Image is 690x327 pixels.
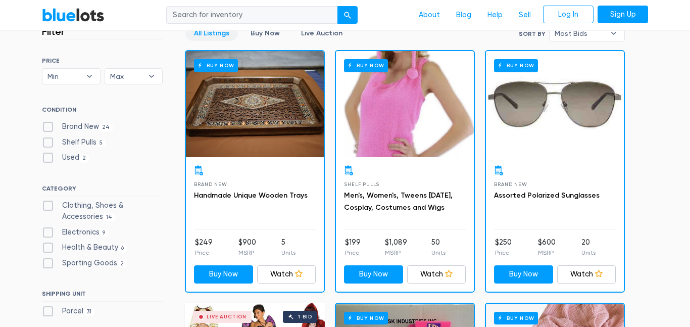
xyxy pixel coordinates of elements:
a: Buy Now [186,51,324,157]
span: Brand New [494,181,527,187]
li: $250 [495,237,512,257]
h6: Buy Now [194,59,238,72]
h6: PRICE [42,57,163,64]
label: Health & Beauty [42,242,127,253]
a: Buy Now [194,265,253,284]
label: Parcel [42,306,95,317]
a: BlueLots [42,8,105,22]
b: ▾ [141,69,162,84]
p: Units [581,248,596,257]
span: Shelf Pulls [344,181,379,187]
a: About [411,6,448,25]
li: $1,089 [385,237,407,257]
h6: Buy Now [344,312,388,324]
p: Price [345,248,361,257]
a: PRICE [15,50,38,58]
li: $249 [195,237,213,257]
span: Brand New [194,181,227,187]
p: Price [195,248,213,257]
a: Handmade Unique Wooden Trays [194,191,308,200]
a: Buy Now [336,51,474,157]
p: MSRP [385,248,407,257]
b: ▾ [603,26,624,41]
label: Sort By [519,29,545,38]
input: Search for inventory [166,6,338,24]
a: Log In [543,6,594,24]
a: Back to Top [15,13,55,22]
a: Buy Now [486,51,624,157]
span: 24 [99,123,113,131]
div: 1 bid [298,314,312,319]
a: Watch [407,265,466,284]
a: Live Auction [292,25,351,41]
li: 50 [431,237,446,257]
h6: Buy Now [494,312,538,324]
label: Shelf Pulls [42,137,106,148]
label: Used [42,152,89,163]
a: Assorted Polarized Sunglasses [494,191,600,200]
a: All Listings [185,25,238,41]
h6: CONDITION [42,106,163,117]
span: 6 [118,244,127,252]
a: Buy Now [494,265,553,284]
p: MSRP [238,248,256,257]
p: Price [495,248,512,257]
a: Buy Now [242,25,288,41]
a: Blog [448,6,479,25]
span: 2 [79,155,89,163]
span: 31 [83,308,95,316]
li: 20 [581,237,596,257]
label: Brand New [42,121,113,132]
p: Units [281,248,295,257]
h6: Buy Now [344,59,388,72]
li: 5 [281,237,295,257]
p: Units [431,248,446,257]
li: $199 [345,237,361,257]
span: 9 [100,229,109,237]
a: Watch [257,265,316,284]
h6: CATEGORY [42,185,163,196]
div: Live Auction [207,314,247,319]
a: Buy inventory for Ebay, Amazon, or Shopify. [4,22,133,40]
a: Men's, Women's, Tweens [DATE], Cosplay, Costumes and Wigs [344,191,453,212]
h3: Filter [42,25,65,37]
span: 14 [103,213,116,221]
a: Sell [511,6,539,25]
a: Sign Up [598,6,648,24]
a: Buy Now [344,265,403,284]
h6: Buy Now [494,59,538,72]
div: Outline [4,4,147,13]
span: Max [110,69,143,84]
label: Sporting Goods [42,258,127,269]
label: Clothing, Shoes & Accessories [42,200,163,222]
a: SORT BY [15,40,48,49]
a: Watch [557,265,616,284]
h6: SHIPPING UNIT [42,290,163,301]
label: Electronics [42,227,109,238]
li: $900 [238,237,256,257]
b: ▾ [79,69,100,84]
span: Most Bids [555,26,605,41]
li: $600 [538,237,556,257]
p: MSRP [538,248,556,257]
a: CATEGORY [15,68,58,76]
span: 2 [117,260,127,268]
span: 5 [96,139,106,147]
a: Help [479,6,511,25]
a: CONDITION [15,59,60,67]
span: Min [47,69,81,84]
